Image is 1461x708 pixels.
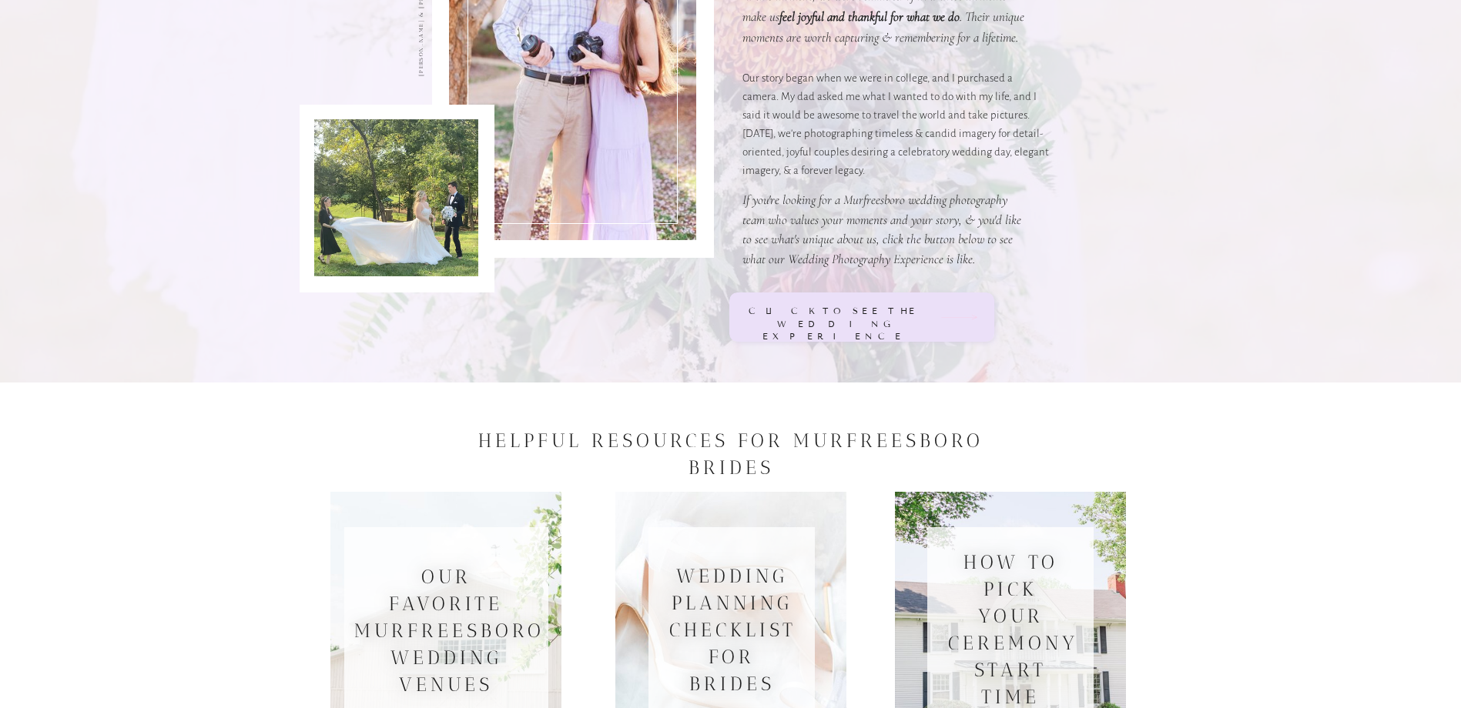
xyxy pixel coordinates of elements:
b: feel joyful and thankful for what we do [779,8,960,25]
i: If you're looking for a Murfreesboro wedding photography team who values your moments and your st... [742,192,1021,267]
a: Ourfavorite murfreesboroweddingvenues [354,563,538,696]
a: weddingplanningchecklist for brides [669,563,795,696]
h2: helpful Resources for Murfreesboro brides [433,427,1030,450]
p: Our story began when we were in college, and I purchased a camera. My dad asked me what I wanted ... [742,69,1050,180]
a: Click to see the wedding experience [742,305,926,331]
h3: wedding planning checklist for brides [669,563,795,696]
h3: Our favorite murfreesboro wedding venues [354,563,538,696]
